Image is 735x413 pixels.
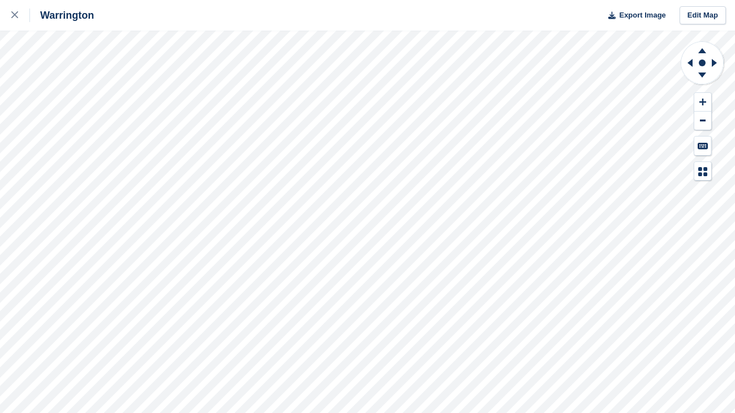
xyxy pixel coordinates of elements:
[30,8,94,22] div: Warrington
[694,112,711,130] button: Zoom Out
[601,6,666,25] button: Export Image
[619,10,665,21] span: Export Image
[680,6,726,25] a: Edit Map
[694,93,711,112] button: Zoom In
[694,137,711,155] button: Keyboard Shortcuts
[694,162,711,181] button: Map Legend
